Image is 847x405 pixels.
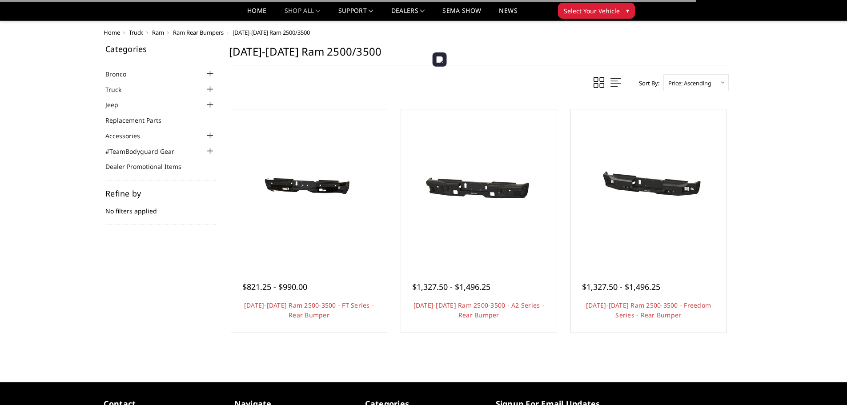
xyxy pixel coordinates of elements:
[564,6,620,16] span: Select Your Vehicle
[338,8,373,20] a: Support
[242,281,307,292] span: $821.25 - $990.00
[403,112,554,263] a: 2019-2025 Ram 2500-3500 - A2 Series - Rear Bumper 2019-2025 Ram 2500-3500 - A2 Series - Rear Bumper
[582,281,660,292] span: $1,327.50 - $1,496.25
[586,301,711,319] a: [DATE]-[DATE] Ram 2500-3500 - Freedom Series - Rear Bumper
[229,45,729,65] h1: [DATE]-[DATE] Ram 2500/3500
[413,301,544,319] a: [DATE]-[DATE] Ram 2500-3500 - A2 Series - Rear Bumper
[412,281,490,292] span: $1,327.50 - $1,496.25
[105,116,173,125] a: Replacement Parts
[233,112,385,263] a: 2019-2025 Ram 2500-3500 - FT Series - Rear Bumper 2019-2025 Ram 2500-3500 - FT Series - Rear Bumper
[285,8,321,20] a: shop all
[408,155,550,219] img: 2019-2025 Ram 2500-3500 - A2 Series - Rear Bumper
[105,85,132,94] a: Truck
[104,28,120,36] a: Home
[573,112,724,263] a: 2019-2025 Ram 2500-3500 - Freedom Series - Rear Bumper 2019-2025 Ram 2500-3500 - Freedom Series -...
[105,189,216,197] h5: Refine by
[173,28,224,36] a: Ram Rear Bumpers
[129,28,143,36] a: Truck
[244,301,374,319] a: [DATE]-[DATE] Ram 2500-3500 - FT Series - Rear Bumper
[105,131,151,140] a: Accessories
[442,8,481,20] a: SEMA Show
[105,45,216,53] h5: Categories
[233,28,310,36] span: [DATE]-[DATE] Ram 2500/3500
[105,100,129,109] a: Jeep
[391,8,425,20] a: Dealers
[626,6,629,15] span: ▾
[558,3,635,19] button: Select Your Vehicle
[105,189,216,225] div: No filters applied
[105,69,137,79] a: Bronco
[499,8,517,20] a: News
[152,28,164,36] a: Ram
[247,8,266,20] a: Home
[105,162,193,171] a: Dealer Promotional Items
[105,147,185,156] a: #TeamBodyguard Gear
[634,76,659,90] label: Sort By:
